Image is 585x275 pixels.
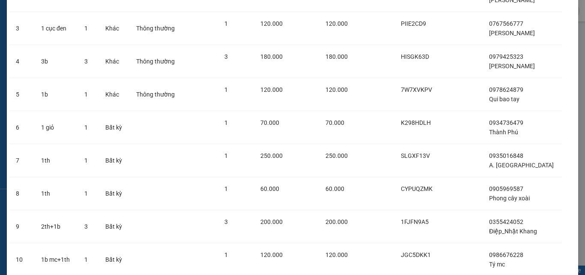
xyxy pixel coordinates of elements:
span: 180.000 [325,53,348,60]
span: 7W7XVKPV [401,86,432,93]
td: 1b [34,78,78,111]
span: 120.000 [325,251,348,258]
span: 0767566777 [489,20,523,27]
td: 1th [34,177,78,210]
span: 0986676228 [489,251,523,258]
span: 0905969587 [489,185,523,192]
td: 7 [9,144,34,177]
span: CYPUQZMK [401,185,433,192]
span: [PERSON_NAME] [489,63,535,70]
td: Thông thường [129,45,182,78]
td: 5 [9,78,34,111]
span: 60.000 [260,185,279,192]
span: 0979425323 [489,53,523,60]
span: Tý mc [489,261,505,268]
span: 3 [84,223,88,230]
td: Thông thường [129,12,182,45]
span: 1 [84,256,88,263]
span: 200.000 [325,218,348,225]
td: 2th+1b [34,210,78,243]
td: 3 [9,12,34,45]
span: Phong cây xoài [489,195,530,202]
span: K298HDLH [401,119,431,126]
td: Khác [98,78,129,111]
span: 250.000 [260,152,283,159]
span: HISGK63D [401,53,429,60]
td: 8 [9,177,34,210]
td: 6 [9,111,34,144]
span: Qui bao tay [489,96,519,103]
span: 3 [84,58,88,65]
span: 1 [84,190,88,197]
span: 0355424052 [489,218,523,225]
td: 1th [34,144,78,177]
td: 1 cục đen [34,12,78,45]
span: A. [GEOGRAPHIC_DATA] [489,162,554,169]
span: 3 [224,53,228,60]
span: 250.000 [325,152,348,159]
span: 120.000 [325,20,348,27]
span: 1FJFN9A5 [401,218,429,225]
span: 1 [84,124,88,131]
span: Thành Phú [489,129,518,136]
td: 9 [9,210,34,243]
td: Bất kỳ [98,144,129,177]
span: 1 [84,91,88,98]
span: [PERSON_NAME] [489,30,535,36]
span: 180.000 [260,53,283,60]
span: 120.000 [260,20,283,27]
span: 70.000 [325,119,344,126]
span: Điệp_Nhật Khang [489,228,537,235]
span: 1 [224,152,228,159]
span: 3 [224,218,228,225]
span: 1 [84,157,88,164]
td: Thông thường [129,78,182,111]
span: 0935016848 [489,152,523,159]
span: PIIE2CD9 [401,20,426,27]
span: 1 [224,86,228,93]
span: 120.000 [260,251,283,258]
td: Khác [98,45,129,78]
td: 4 [9,45,34,78]
span: 120.000 [260,86,283,93]
span: 120.000 [325,86,348,93]
span: 200.000 [260,218,283,225]
span: SLGXF13V [401,152,430,159]
span: 1 [84,25,88,32]
span: 70.000 [260,119,279,126]
td: Bất kỳ [98,210,129,243]
span: 0978624879 [489,86,523,93]
span: 0934736479 [489,119,523,126]
td: Bất kỳ [98,111,129,144]
span: 1 [224,185,228,192]
td: Khác [98,12,129,45]
td: 1 giỏ [34,111,78,144]
td: Bất kỳ [98,177,129,210]
span: 1 [224,119,228,126]
span: 1 [224,251,228,258]
span: 60.000 [325,185,344,192]
span: JGC5DKK1 [401,251,431,258]
span: 1 [224,20,228,27]
td: 3b [34,45,78,78]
